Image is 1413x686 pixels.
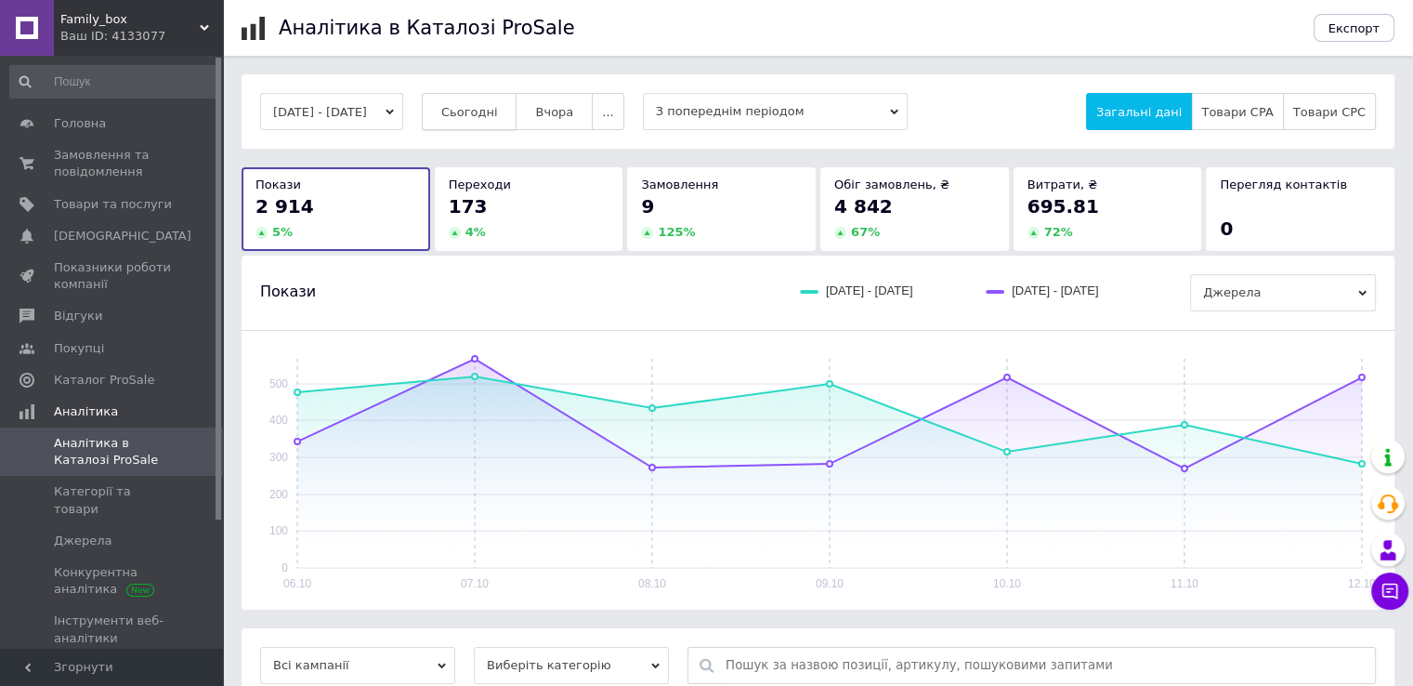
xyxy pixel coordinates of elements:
[993,577,1021,590] text: 10.10
[449,195,488,218] span: 173
[269,451,288,464] text: 300
[260,93,403,130] button: [DATE] - [DATE]
[592,93,623,130] button: ...
[643,93,908,130] span: З попереднім періодом
[461,577,489,590] text: 07.10
[54,147,172,180] span: Замовлення та повідомлення
[54,435,172,468] span: Аналітика в Каталозі ProSale
[1371,573,1408,610] button: Чат з покупцем
[641,195,654,218] span: 9
[60,28,223,45] div: Ваш ID: 4133077
[602,105,613,119] span: ...
[54,564,172,598] span: Конкурентна аналітика
[255,195,314,218] span: 2 914
[54,308,102,324] span: Відгуки
[834,178,949,191] span: Обіг замовлень, ₴
[1201,105,1273,119] span: Товари CPA
[60,11,200,28] span: Family_box
[1191,93,1283,130] button: Товари CPA
[283,577,311,590] text: 06.10
[474,647,669,684] span: Виберіть категорію
[1328,21,1380,35] span: Експорт
[1027,195,1099,218] span: 695.81
[1348,577,1376,590] text: 12.10
[1027,178,1098,191] span: Витрати, ₴
[255,178,301,191] span: Покази
[9,65,219,99] input: Пошук
[726,648,1366,683] input: Пошук за назвою позиції, артикулу, пошуковими запитами
[54,340,104,357] span: Покупці
[269,414,288,427] text: 400
[1044,225,1073,239] span: 72 %
[54,196,172,213] span: Товари та послуги
[1220,178,1347,191] span: Перегляд контактів
[1171,577,1198,590] text: 11.10
[441,105,498,119] span: Сьогодні
[54,403,118,420] span: Аналітика
[54,228,191,244] span: [DEMOGRAPHIC_DATA]
[449,178,511,191] span: Переходи
[272,225,293,239] span: 5 %
[1314,14,1395,42] button: Експорт
[54,115,106,132] span: Головна
[54,259,172,293] span: Показники роботи компанії
[465,225,486,239] span: 4 %
[851,225,880,239] span: 67 %
[281,561,288,574] text: 0
[269,524,288,537] text: 100
[54,613,172,646] span: Інструменти веб-аналітики
[1096,105,1182,119] span: Загальні дані
[816,577,844,590] text: 09.10
[1283,93,1376,130] button: Товари CPC
[516,93,593,130] button: Вчора
[260,282,316,302] span: Покази
[54,372,154,389] span: Каталог ProSale
[658,225,695,239] span: 125 %
[279,17,574,39] h1: Аналітика в Каталозі ProSale
[54,483,172,517] span: Категорії та товари
[535,105,573,119] span: Вчора
[1190,274,1376,311] span: Джерела
[1220,218,1233,240] span: 0
[269,488,288,501] text: 200
[260,647,455,684] span: Всі кампанії
[269,377,288,390] text: 500
[834,195,893,218] span: 4 842
[641,178,718,191] span: Замовлення
[422,93,517,130] button: Сьогодні
[54,533,111,549] span: Джерела
[1086,93,1192,130] button: Загальні дані
[1293,105,1366,119] span: Товари CPC
[638,577,666,590] text: 08.10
